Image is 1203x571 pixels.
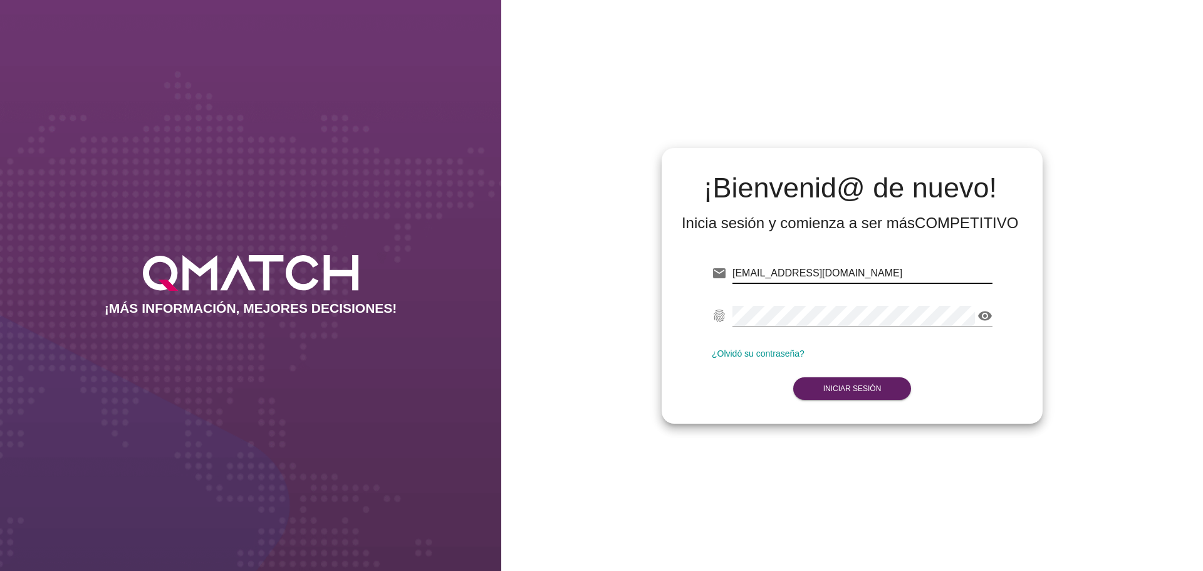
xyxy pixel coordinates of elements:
[682,173,1019,203] h2: ¡Bienvenid@ de nuevo!
[977,308,992,323] i: visibility
[712,308,727,323] i: fingerprint
[793,377,912,400] button: Iniciar Sesión
[915,214,1018,231] strong: COMPETITIVO
[105,301,397,316] h2: ¡MÁS INFORMACIÓN, MEJORES DECISIONES!
[682,213,1019,233] div: Inicia sesión y comienza a ser más
[823,384,882,393] strong: Iniciar Sesión
[712,348,805,359] a: ¿Olvidó su contraseña?
[732,263,992,283] input: E-mail
[712,266,727,281] i: email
